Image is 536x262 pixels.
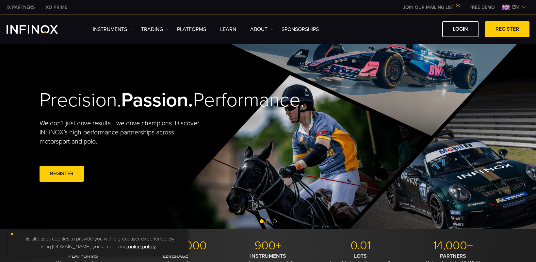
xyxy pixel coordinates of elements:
[273,219,277,223] span: Go to slide 3
[510,3,522,11] span: en
[163,253,188,259] strong: LEVERAGE
[442,21,479,37] a: LOGIN
[7,25,73,34] a: INFINOX Logo
[354,253,367,259] strong: LOTS
[250,25,273,33] a: ABOUT
[121,88,193,112] strong: Passion.
[40,119,204,146] p: We don't just drive results—we drive champions. Discover INFINOX’s high-performance partnerships ...
[40,4,72,11] a: INFINOX
[224,239,312,253] p: 900+
[260,219,264,223] span: Go to slide 1
[282,25,319,33] a: SPONSORSHIPS
[10,232,14,236] img: yellow close icon
[40,166,84,182] a: REGISTER
[485,21,529,37] a: REGISTER
[177,25,212,33] a: PLATFORMS
[398,5,464,10] a: JOIN OUR MAILING LIST
[68,253,98,259] strong: PLATFORMS
[141,25,169,33] a: TRADING
[317,239,404,253] p: 0.01
[125,243,156,250] a: cookie policy
[266,219,270,223] span: Go to slide 2
[440,253,466,259] strong: PARTNERS
[464,4,500,11] a: INFINOX MENU
[40,88,245,112] h2: Precision. Performance.
[93,25,133,33] a: Instruments
[11,233,185,252] p: This site uses cookies to provide you with a great user experience. By using [DOMAIN_NAME], you a...
[2,4,40,11] a: INFINOX
[220,25,242,33] a: Learn
[250,253,286,259] strong: INSTRUMENTS
[409,239,497,253] p: 14,000+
